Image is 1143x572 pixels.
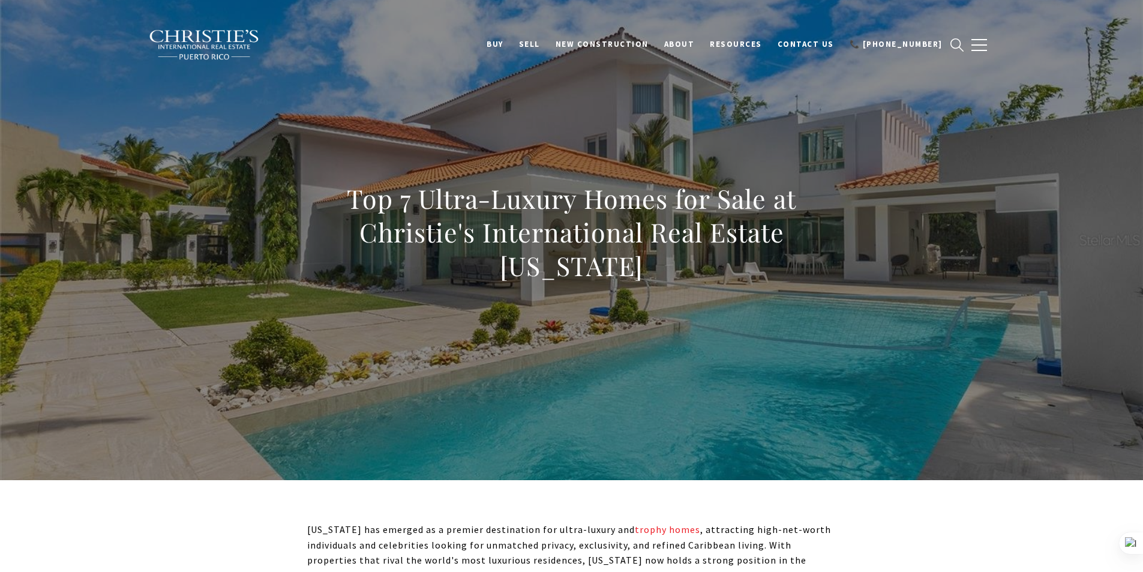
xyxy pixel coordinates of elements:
a: BUY [479,33,511,56]
a: Resources [702,33,770,56]
a: SELL [511,33,548,56]
span: Contact Us [778,39,834,49]
img: Christie's International Real Estate black text logo [149,29,260,61]
a: New Construction [548,33,656,56]
a: trophy homes [635,523,700,535]
a: About [656,33,703,56]
h1: Top 7 Ultra-Luxury Homes for Sale at Christie's International Real Estate [US_STATE] [307,182,836,283]
a: 📞 [PHONE_NUMBER] [842,33,950,56]
span: New Construction [556,39,649,49]
span: 📞 [PHONE_NUMBER] [850,39,943,49]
